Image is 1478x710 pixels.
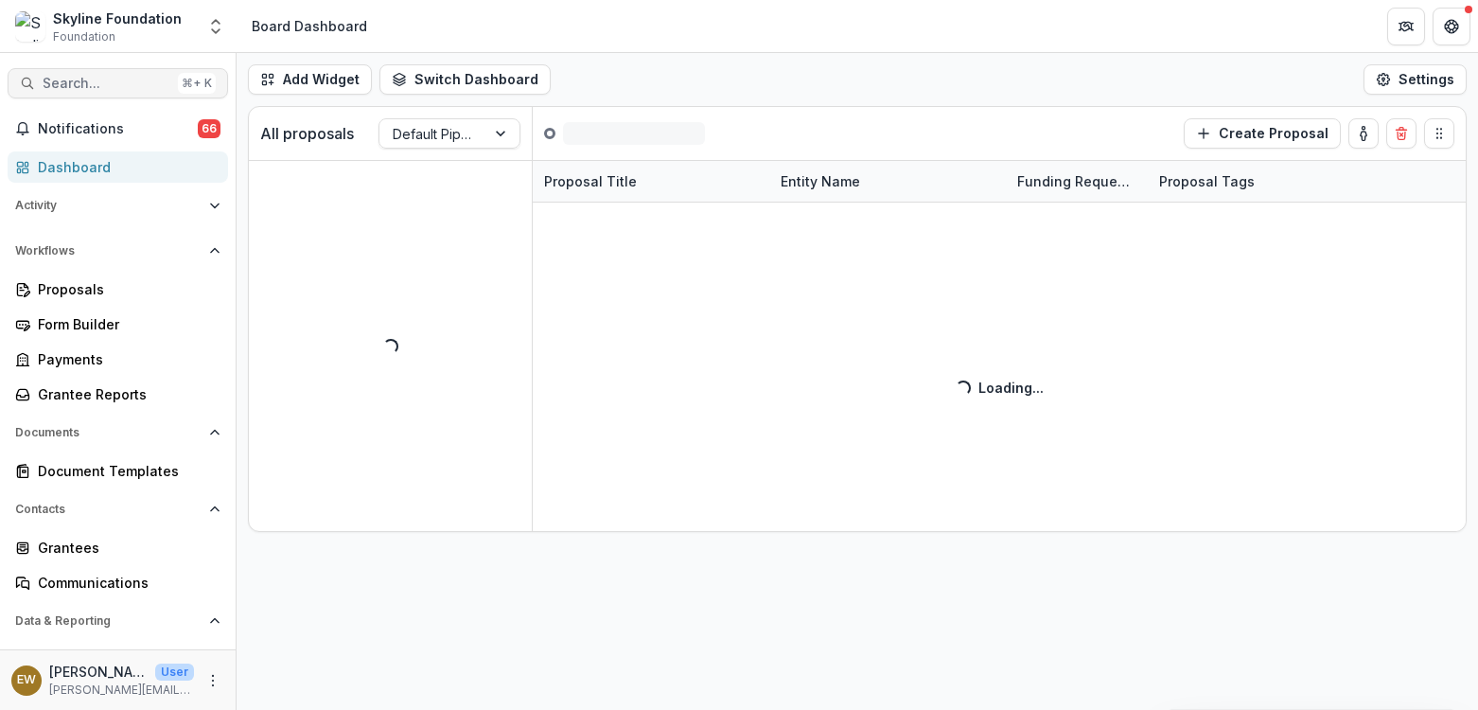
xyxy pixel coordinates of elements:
a: Form Builder [8,309,228,340]
span: 66 [198,119,220,138]
a: Grantee Reports [8,379,228,410]
button: Partners [1387,8,1425,45]
button: Switch Dashboard [379,64,551,95]
span: Data & Reporting [15,614,202,628]
a: Dashboard [8,644,228,675]
a: Communications [8,567,228,598]
button: Add Widget [248,64,372,95]
button: Create Proposal [1184,118,1341,149]
span: Activity [15,199,202,212]
p: [PERSON_NAME][EMAIL_ADDRESS][DOMAIN_NAME] [49,682,194,699]
span: Workflows [15,244,202,257]
div: Grantee Reports [38,384,213,404]
span: Search... [43,76,170,92]
div: Proposals [38,279,213,299]
div: Form Builder [38,314,213,334]
img: Skyline Foundation [15,11,45,42]
span: Contacts [15,503,202,516]
button: Get Help [1433,8,1470,45]
p: [PERSON_NAME] [49,662,148,682]
div: Communications [38,573,213,593]
div: Dashboard [38,157,213,177]
p: All proposals [260,122,354,145]
span: Foundation [53,28,115,45]
button: toggle-assigned-to-me [1348,118,1379,149]
nav: breadcrumb [244,12,375,40]
div: Grantees [38,538,213,558]
button: Settings [1364,64,1467,95]
button: More [202,669,224,692]
button: Open Data & Reporting [8,606,228,636]
span: Notifications [38,121,198,137]
button: Drag [1424,118,1454,149]
button: Search... [8,68,228,98]
div: Board Dashboard [252,16,367,36]
a: Payments [8,344,228,375]
button: Open Activity [8,190,228,221]
button: Open entity switcher [202,8,229,45]
p: User [155,664,194,681]
div: Document Templates [38,461,213,481]
button: Open Contacts [8,494,228,524]
a: Dashboard [8,151,228,183]
button: Delete card [1386,118,1416,149]
div: Eddie Whitfield [17,674,36,686]
a: Document Templates [8,455,228,487]
a: Proposals [8,274,228,305]
div: Skyline Foundation [53,9,182,28]
button: Open Documents [8,417,228,448]
div: Payments [38,349,213,369]
a: Grantees [8,532,228,563]
span: Documents [15,426,202,439]
div: ⌘ + K [178,73,216,94]
button: Notifications66 [8,114,228,144]
button: Open Workflows [8,236,228,266]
